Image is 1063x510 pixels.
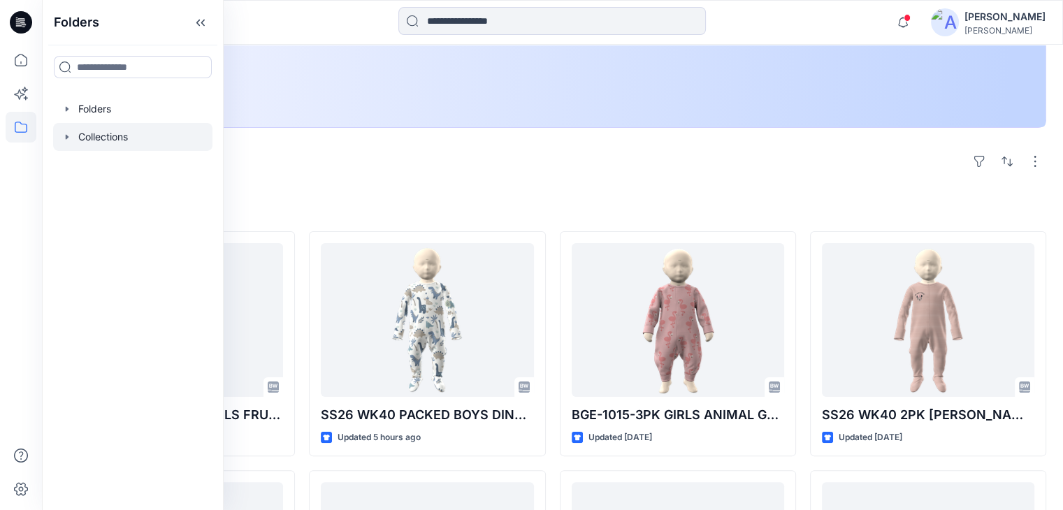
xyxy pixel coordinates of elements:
[839,430,902,445] p: Updated [DATE]
[93,74,407,102] a: Discover more
[59,201,1046,217] h4: Styles
[588,430,652,445] p: Updated [DATE]
[572,243,784,397] a: BGE-1015-3PK GIRLS ANIMAL GWM SLEEPSUIT-COMMENT 01
[964,8,1046,25] div: [PERSON_NAME]
[822,405,1034,425] p: SS26 WK40 2PK [PERSON_NAME] SS Pink
[931,8,959,36] img: avatar
[572,405,784,425] p: BGE-1015-3PK GIRLS ANIMAL GWM SLEEPSUIT-COMMENT 01
[338,430,421,445] p: Updated 5 hours ago
[822,243,1034,397] a: SS26 WK40 2PK MINNIE SS Pink
[321,243,533,397] a: SS26 WK40 PACKED BOYS DINO 3PK SLEEPSUITS
[321,405,533,425] p: SS26 WK40 PACKED BOYS DINO 3PK SLEEPSUITS
[964,25,1046,36] div: [PERSON_NAME]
